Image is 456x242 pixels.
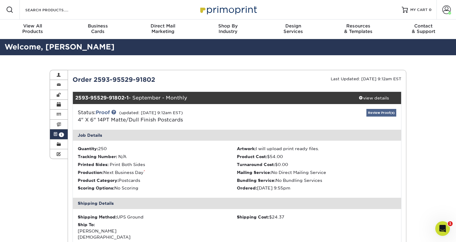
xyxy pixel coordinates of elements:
[73,198,401,209] div: Shipping Details
[78,178,119,183] strong: Product Category:
[448,221,453,226] span: 1
[78,162,109,167] strong: Printed Sides:
[25,6,84,13] input: SEARCH PRODUCTS.....
[331,77,401,81] small: Last Updated: [DATE] 9:12am EST
[326,20,391,39] a: Resources& Templates
[78,169,237,175] li: Next Business Day
[326,23,391,34] div: & Templates
[237,214,396,220] div: $24.37
[130,23,195,29] span: Direct Mail
[73,109,292,124] div: Status:
[237,169,396,175] li: No Direct Mailing Service
[78,177,237,183] li: Postcards
[237,215,269,219] strong: Shipping Cost:
[237,154,396,160] li: $54.00
[237,154,267,159] strong: Product Cost:
[78,154,117,159] strong: Tracking Number:
[326,23,391,29] span: Resources
[261,20,326,39] a: DesignServices
[346,95,401,101] div: view details
[237,178,276,183] strong: Bundling Service:
[75,95,129,101] strong: 2593-95529-91802-1
[96,110,110,115] a: Proof
[130,23,195,34] div: Marketing
[261,23,326,34] div: Services
[237,161,396,168] li: $0.00
[237,146,396,152] li: I will upload print ready files.
[130,20,195,39] a: Direct MailMarketing
[237,170,271,175] strong: Mailing Service:
[78,186,114,190] strong: Scoring Options:
[73,130,401,141] div: Job Details
[68,75,237,84] div: Order 2593-95529-91802
[195,23,261,29] span: Shop By
[410,7,428,13] span: MY CART
[65,20,130,39] a: BusinessCards
[198,3,258,16] img: Primoprint
[110,162,145,167] span: Print Both Sides
[78,215,117,219] strong: Shipping Method:
[119,110,183,115] small: (updated: [DATE] 9:12am EST)
[237,186,257,190] strong: Ordered:
[391,23,456,29] span: Contact
[346,92,401,104] a: view details
[237,177,396,183] li: No Bundling Services
[429,8,432,12] span: 0
[366,109,396,117] a: Review Proof(s)
[65,23,130,29] span: Business
[2,223,52,240] iframe: Google Customer Reviews
[195,20,261,39] a: Shop ByIndustry
[261,23,326,29] span: Design
[50,129,68,139] a: 1
[78,214,237,220] div: UPS Ground
[78,146,98,151] strong: Quantity:
[78,185,237,191] li: No Scoring
[195,23,261,34] div: Industry
[78,170,103,175] strong: Production:
[435,221,450,236] iframe: Intercom live chat
[59,132,64,137] span: 1
[391,20,456,39] a: Contact& Support
[118,154,126,159] span: N/A
[391,23,456,34] div: & Support
[237,185,396,191] li: [DATE] 9:55pm
[237,146,256,151] strong: Artwork:
[78,117,183,123] a: 4" X 6" 14PT Matte/Dull Finish Postcards
[65,23,130,34] div: Cards
[78,146,237,152] li: 250
[73,92,347,104] div: - September - Monthly
[237,162,275,167] strong: Turnaround Cost:
[78,222,95,227] strong: Ship To:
